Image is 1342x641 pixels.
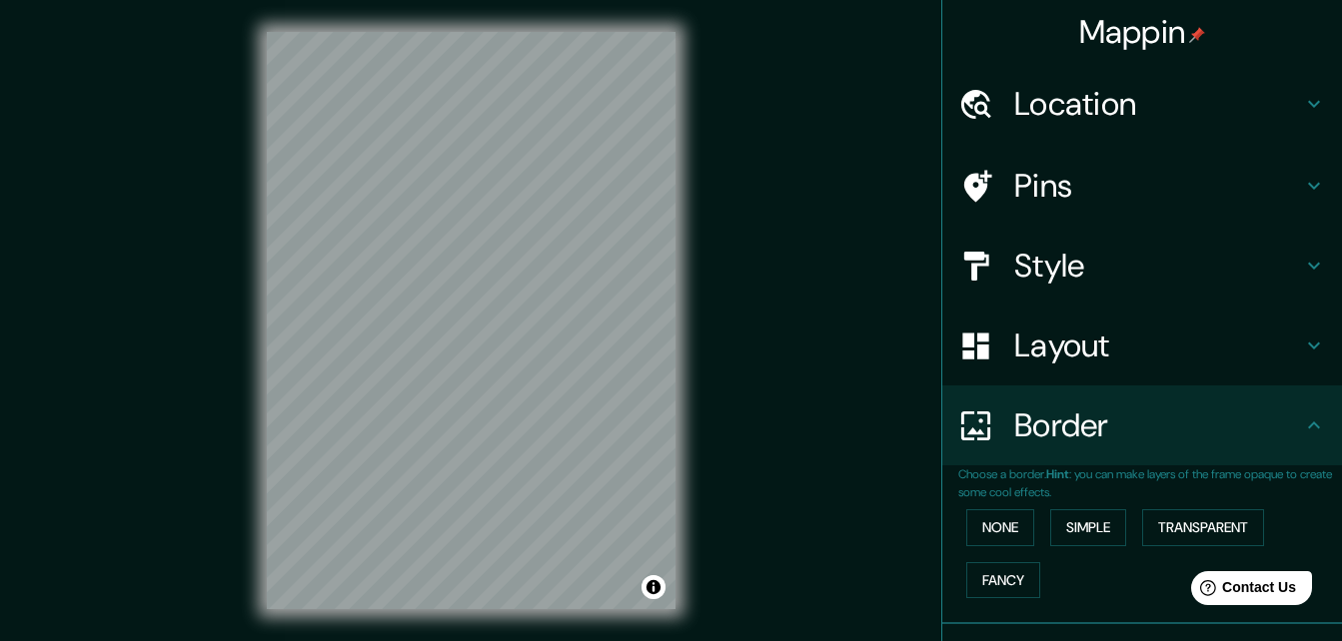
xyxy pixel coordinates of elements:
iframe: Help widget launcher [1164,563,1320,619]
button: Fancy [966,562,1040,599]
button: Simple [1050,509,1126,546]
div: Pins [942,146,1342,226]
h4: Style [1014,246,1302,286]
button: Transparent [1142,509,1264,546]
p: Choose a border. : you can make layers of the frame opaque to create some cool effects. [958,465,1342,501]
h4: Mappin [1079,12,1206,52]
h4: Location [1014,84,1302,124]
img: pin-icon.png [1189,27,1205,43]
h4: Pins [1014,166,1302,206]
div: Layout [942,306,1342,385]
b: Hint [1046,466,1069,482]
div: Border [942,385,1342,465]
h4: Border [1014,405,1302,445]
button: Toggle attribution [642,575,666,599]
button: None [966,509,1034,546]
h4: Layout [1014,325,1302,365]
canvas: Map [267,32,675,609]
div: Location [942,64,1342,144]
div: Style [942,226,1342,306]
